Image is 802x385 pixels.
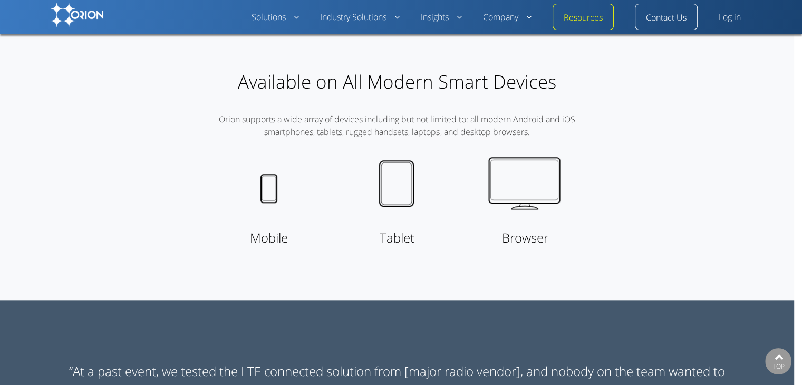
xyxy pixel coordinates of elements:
h3: Tablet [341,215,453,245]
h3: Available on All Modern Smart Devices [212,69,582,94]
h3: Browser [469,215,582,245]
img: <br />Mobile [227,151,311,215]
iframe: Chat Widget [749,334,802,385]
a: Solutions [252,11,299,24]
h3: Mobile [212,215,325,245]
a: Contact Us [646,12,687,24]
a: Log in [719,11,741,24]
img: <br />Browser [483,151,567,215]
a: Insights [421,11,462,24]
a: Industry Solutions [320,11,400,24]
a: Company [483,11,532,24]
a: Resources [564,12,603,24]
img: <br />Tablet [355,151,439,215]
img: Orion [51,3,103,27]
p: Orion supports a wide array of devices including but not limited to: all modern Android and iOS s... [212,113,582,138]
